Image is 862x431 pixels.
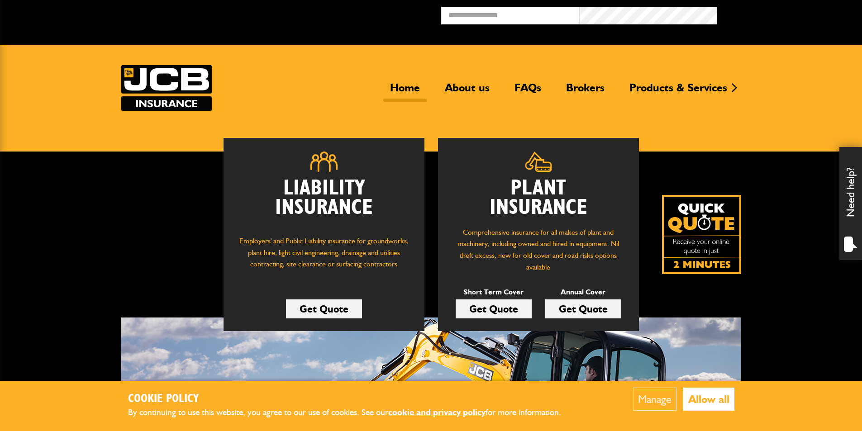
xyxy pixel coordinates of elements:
p: Annual Cover [545,286,621,298]
a: FAQs [508,81,548,102]
h2: Liability Insurance [237,179,411,227]
a: Get your insurance quote isn just 2-minutes [662,195,741,274]
button: Manage [633,388,676,411]
a: Home [383,81,427,102]
a: cookie and privacy policy [388,407,486,417]
a: Brokers [559,81,611,102]
img: JCB Insurance Services logo [121,65,212,111]
p: Comprehensive insurance for all makes of plant and machinery, including owned and hired in equipm... [452,227,625,273]
button: Broker Login [717,7,855,21]
p: By continuing to use this website, you agree to our use of cookies. See our for more information. [128,406,576,420]
h2: Plant Insurance [452,179,625,218]
a: JCB Insurance Services [121,65,212,111]
img: Quick Quote [662,195,741,274]
button: Allow all [683,388,734,411]
p: Short Term Cover [456,286,532,298]
a: About us [438,81,496,102]
a: Get Quote [286,299,362,318]
a: Get Quote [545,299,621,318]
div: Need help? [839,147,862,260]
h2: Cookie Policy [128,392,576,406]
a: Get Quote [456,299,532,318]
p: Employers' and Public Liability insurance for groundworks, plant hire, light civil engineering, d... [237,235,411,279]
a: Products & Services [623,81,734,102]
